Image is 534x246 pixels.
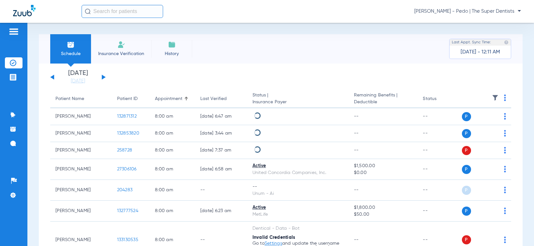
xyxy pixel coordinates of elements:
span: -- [354,238,359,242]
img: filter.svg [492,94,498,101]
span: -- [354,131,359,136]
div: Patient ID [117,95,138,102]
span: -- [354,148,359,152]
span: P [462,129,471,138]
span: $50.00 [354,211,413,218]
div: Active [252,163,343,169]
span: $1,500.00 [354,163,413,169]
td: 8:00 AM [150,142,195,159]
span: Insurance Payer [252,99,343,106]
img: last sync help info [504,40,509,45]
li: [DATE] [58,70,98,84]
td: -- [418,108,462,125]
th: Status [418,90,462,108]
div: United Concordia Companies, Inc. [252,169,343,176]
span: P [462,207,471,216]
span: History [156,51,187,57]
td: -- [418,201,462,222]
td: 8:00 AM [150,108,195,125]
td: [PERSON_NAME] [50,201,112,222]
span: -- [354,114,359,119]
img: group-dot-blue.svg [504,94,506,101]
span: P [462,165,471,174]
img: group-dot-blue.svg [504,166,506,172]
td: 8:00 AM [150,201,195,222]
span: Deductible [354,99,413,106]
span: -- [354,188,359,192]
img: History [168,41,176,49]
td: [PERSON_NAME] [50,108,112,125]
div: Appointment [155,95,182,102]
span: 132853820 [117,131,139,136]
img: Schedule [67,41,75,49]
td: -- [418,125,462,142]
span: P [462,186,471,195]
div: Patient Name [55,95,107,102]
img: group-dot-blue.svg [504,208,506,214]
a: [DATE] [58,78,98,84]
span: Invalid Credentials [252,235,296,240]
th: Status | [247,90,349,108]
div: -- [252,183,343,190]
span: 258728 [117,148,132,152]
td: [DATE] 6:58 AM [195,159,247,180]
span: Last Appt. Sync Time: [452,39,491,46]
td: [DATE] 6:47 AM [195,108,247,125]
div: Last Verified [200,95,242,102]
span: 27306106 [117,167,137,171]
th: Remaining Benefits | [349,90,418,108]
span: $1,800.00 [354,204,413,211]
td: [PERSON_NAME] [50,159,112,180]
td: -- [418,159,462,180]
img: group-dot-blue.svg [504,147,506,153]
td: -- [418,180,462,201]
span: 132871312 [117,114,137,119]
span: 204283 [117,188,133,192]
img: group-dot-blue.svg [504,130,506,137]
a: Settings [265,241,282,246]
span: $0.00 [354,169,413,176]
span: P [462,112,471,121]
div: Dentical - Data - Bot [252,225,343,232]
span: [PERSON_NAME] - Pedo | The Super Dentists [414,8,521,15]
span: 132777524 [117,209,138,213]
td: [DATE] 3:44 AM [195,125,247,142]
span: Schedule [55,51,86,57]
span: P [462,235,471,244]
img: Search Icon [85,8,91,14]
td: [DATE] 7:37 AM [195,142,247,159]
td: 8:00 AM [150,159,195,180]
div: Patient Name [55,95,84,102]
img: Zuub Logo [13,5,36,16]
img: group-dot-blue.svg [504,113,506,120]
td: 8:00 AM [150,125,195,142]
span: Insurance Verification [96,51,146,57]
div: Last Verified [200,95,227,102]
div: Unum - Ai [252,190,343,197]
span: [DATE] - 12:11 AM [461,49,500,55]
td: -- [195,180,247,201]
span: P [462,146,471,155]
img: Manual Insurance Verification [117,41,125,49]
img: group-dot-blue.svg [504,187,506,193]
img: group-dot-blue.svg [504,237,506,243]
div: MetLife [252,211,343,218]
input: Search for patients [82,5,163,18]
td: -- [418,142,462,159]
div: Active [252,204,343,211]
td: [DATE] 6:23 AM [195,201,247,222]
td: [PERSON_NAME] [50,180,112,201]
td: [PERSON_NAME] [50,125,112,142]
div: Appointment [155,95,190,102]
td: [PERSON_NAME] [50,142,112,159]
td: 8:00 AM [150,180,195,201]
img: hamburger-icon [8,28,19,36]
div: Patient ID [117,95,145,102]
span: 133130535 [117,238,138,242]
